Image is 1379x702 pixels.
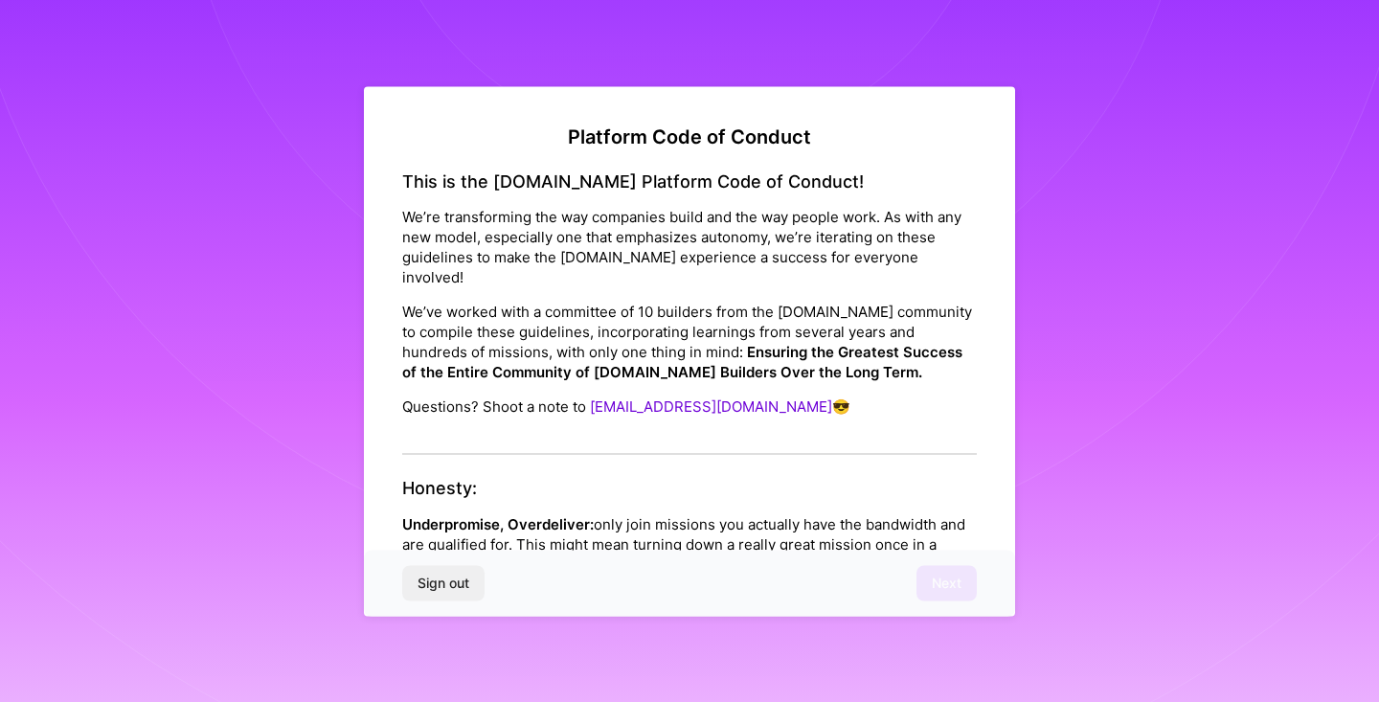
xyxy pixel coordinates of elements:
[590,397,832,416] a: [EMAIL_ADDRESS][DOMAIN_NAME]
[418,574,469,593] span: Sign out
[402,478,977,499] h4: Honesty:
[402,302,977,382] p: We’ve worked with a committee of 10 builders from the [DOMAIN_NAME] community to compile these gu...
[402,513,977,574] p: only join missions you actually have the bandwidth and are qualified for. This might mean turning...
[402,125,977,147] h2: Platform Code of Conduct
[402,207,977,287] p: We’re transforming the way companies build and the way people work. As with any new model, especi...
[402,396,977,417] p: Questions? Shoot a note to 😎
[402,170,977,192] h4: This is the [DOMAIN_NAME] Platform Code of Conduct!
[402,566,485,600] button: Sign out
[402,343,962,381] strong: Ensuring the Greatest Success of the Entire Community of [DOMAIN_NAME] Builders Over the Long Term.
[402,514,594,532] strong: Underpromise, Overdeliver:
